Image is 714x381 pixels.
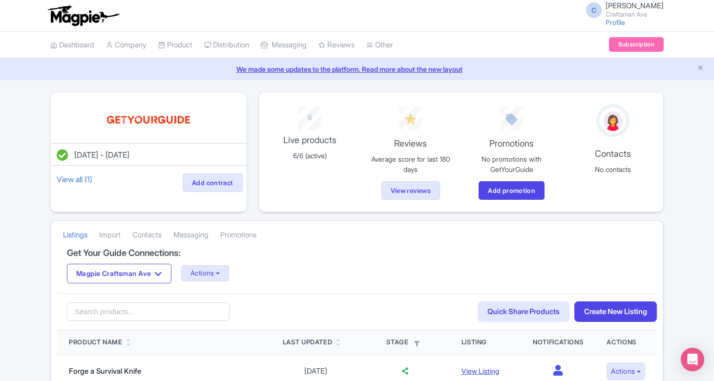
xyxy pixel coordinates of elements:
div: 6 [265,106,355,124]
a: Company [106,32,147,59]
p: 6/6 (active) [265,150,355,161]
a: We made some updates to the platform. Read more about the new layout [6,64,708,74]
p: Average score for last 180 days [366,154,455,174]
a: View Listing [462,367,499,375]
a: Other [366,32,393,59]
a: Contacts [132,222,162,249]
p: No promotions with GetYourGuide [467,154,556,174]
th: Listing [450,330,521,355]
a: Add contract [183,173,243,192]
a: Quick Share Products [478,301,569,322]
img: logo-ab69f6fb50320c5b225c76a69d11143b.png [45,5,121,26]
span: [PERSON_NAME] [606,1,664,10]
a: Create New Listing [574,301,657,322]
small: Craftsman Ave [606,11,664,18]
h4: Get Your Guide Connections: [67,248,647,258]
img: avatar_key_member-9c1dde93af8b07d7383eb8b5fb890c87.png [602,109,624,133]
a: View all (1) [55,172,94,186]
div: Stage [372,338,438,347]
img: o0sjzowjcva6lv7rkc9y.svg [105,104,192,135]
button: Actions [181,265,230,281]
p: No contacts [568,164,657,174]
input: Search products... [67,302,230,321]
a: Profile [606,18,625,26]
a: Messaging [173,222,209,249]
a: Dashboard [50,32,94,59]
a: Listings [63,222,87,249]
a: Promotions [220,222,256,249]
div: Open Intercom Messenger [681,348,704,371]
p: Live products [265,133,355,147]
a: Distribution [204,32,249,59]
a: View reviews [381,181,441,200]
a: Subscription [609,37,664,52]
a: Messaging [261,32,307,59]
p: Reviews [366,137,455,150]
a: Reviews [318,32,355,59]
th: Notifications [521,330,595,355]
span: C [586,2,602,18]
p: Promotions [467,137,556,150]
p: Contacts [568,147,657,160]
a: C [PERSON_NAME] Craftsman Ave [580,2,664,18]
i: Filter by stage [414,341,420,346]
button: Actions [607,362,645,381]
div: Last Updated [283,338,333,347]
a: Import [99,222,121,249]
button: Close announcement [697,63,704,74]
span: [DATE] - [DATE] [74,150,129,160]
a: Product [158,32,192,59]
a: Forge a Survival Knife [69,366,141,376]
a: Add promotion [479,181,545,200]
th: Actions [595,330,657,355]
button: Magpie Craftsman Ave [67,264,171,283]
div: Product Name [69,338,123,347]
